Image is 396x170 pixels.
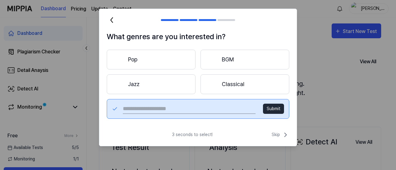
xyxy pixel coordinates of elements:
[263,104,284,114] button: Submit
[172,131,213,138] span: 3 seconds to select!
[200,50,289,69] button: BGM
[270,131,289,139] button: Skip
[107,31,289,42] h1: What genres are you interested in?
[107,50,196,69] button: Pop
[200,74,289,94] button: Classical
[107,74,196,94] button: Jazz
[272,131,289,139] span: Skip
